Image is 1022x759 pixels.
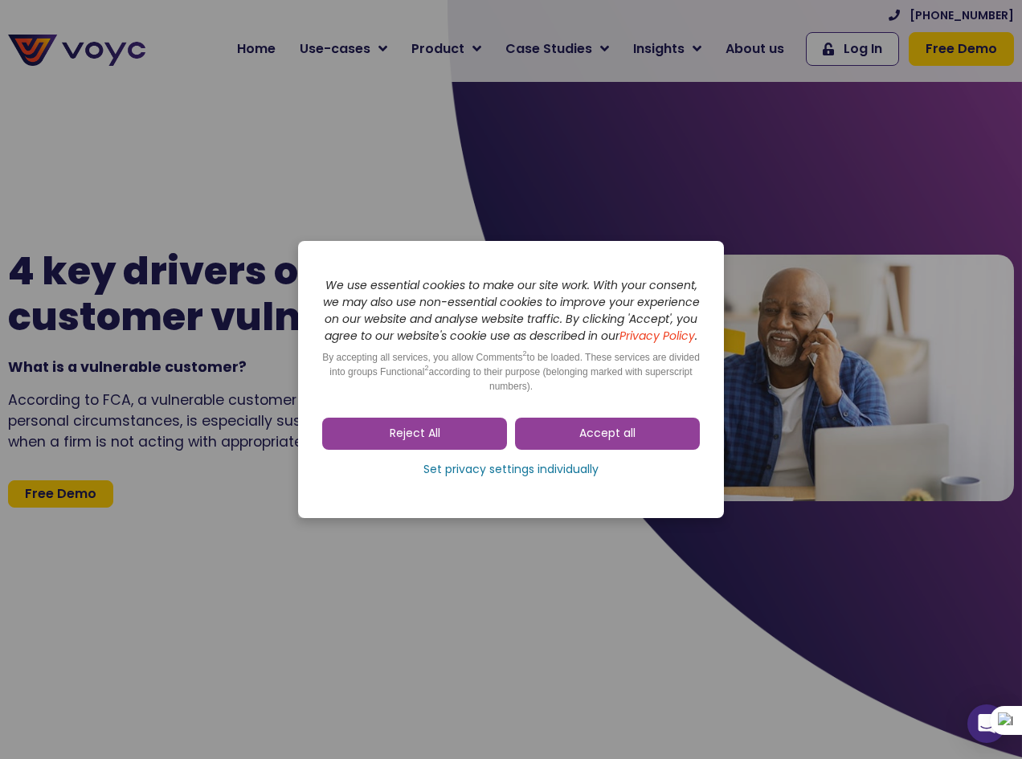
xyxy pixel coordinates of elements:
[323,277,700,344] i: We use essential cookies to make our site work. With your consent, we may also use non-essential ...
[390,426,440,442] span: Reject All
[322,352,700,392] span: By accepting all services, you allow Comments to be loaded. These services are divided into group...
[424,364,428,372] sup: 2
[322,418,507,450] a: Reject All
[579,426,636,442] span: Accept all
[322,458,700,482] a: Set privacy settings individually
[423,462,599,478] span: Set privacy settings individually
[619,328,695,344] a: Privacy Policy
[523,349,527,357] sup: 2
[515,418,700,450] a: Accept all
